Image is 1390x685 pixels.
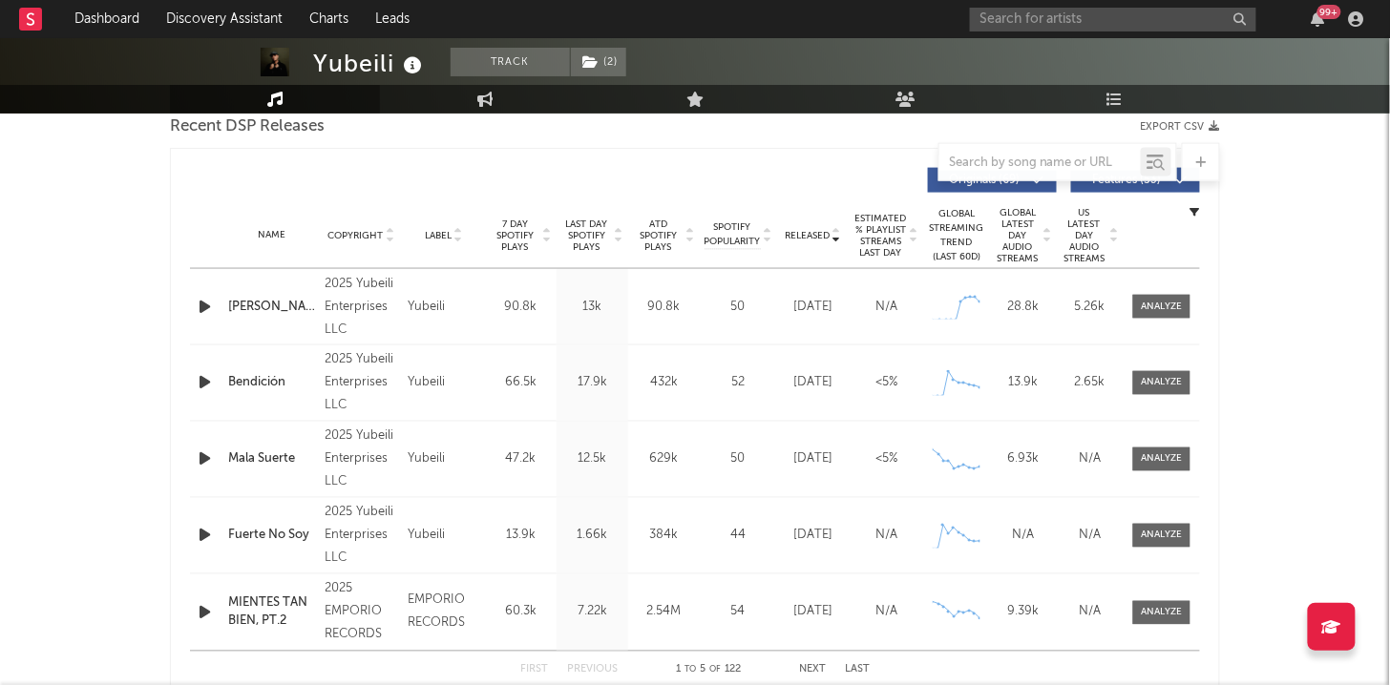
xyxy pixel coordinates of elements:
[995,298,1052,317] div: 28.8k
[326,578,398,647] div: 2025 EMPORIO RECORDS
[705,603,771,622] div: 54
[1062,527,1119,546] div: N/A
[490,450,552,469] div: 47.2k
[561,527,623,546] div: 1.66k
[709,666,721,675] span: of
[995,450,1052,469] div: 6.93k
[633,527,695,546] div: 384k
[785,230,830,241] span: Released
[561,374,623,393] div: 17.9k
[656,659,761,682] div: 1 5 122
[408,372,480,395] div: Yubeili
[561,218,612,253] span: Last Day Spotify Plays
[425,230,452,241] span: Label
[633,603,695,622] div: 2.54M
[939,156,1141,171] input: Search by song name or URL
[970,8,1256,31] input: Search for artists
[854,450,918,469] div: <5%
[995,527,1052,546] div: N/A
[854,298,918,317] div: N/A
[1317,5,1341,19] div: 99 +
[408,296,480,319] div: Yubeili
[326,502,398,571] div: 2025 Yubeili Enterprises LLC
[228,298,316,317] a: [PERSON_NAME]
[561,450,623,469] div: 12.5k
[1062,450,1119,469] div: N/A
[854,213,907,259] span: Estimated % Playlist Streams Last Day
[228,527,316,546] a: Fuerte No Soy
[995,374,1052,393] div: 13.9k
[928,207,985,264] div: Global Streaming Trend (Last 60D)
[705,374,771,393] div: 52
[1312,11,1325,27] button: 99+
[571,48,626,76] button: (2)
[705,220,761,249] span: Spotify Popularity
[228,450,316,469] a: Mala Suerte
[705,298,771,317] div: 50
[781,450,845,469] div: [DATE]
[1062,298,1119,317] div: 5.26k
[781,527,845,546] div: [DATE]
[490,298,552,317] div: 90.8k
[567,665,618,675] button: Previous
[1141,121,1220,133] button: Export CSV
[854,527,918,546] div: N/A
[633,374,695,393] div: 432k
[490,527,552,546] div: 13.9k
[1062,374,1119,393] div: 2.65k
[520,665,548,675] button: First
[633,450,695,469] div: 629k
[995,603,1052,622] div: 9.39k
[684,666,696,675] span: to
[781,603,845,622] div: [DATE]
[228,374,316,393] a: Bendición
[781,374,845,393] div: [DATE]
[490,374,552,393] div: 66.5k
[705,527,771,546] div: 44
[854,374,918,393] div: <5%
[1062,603,1119,622] div: N/A
[328,230,384,241] span: Copyright
[705,450,771,469] div: 50
[228,594,316,632] a: MIENTES TAN BIEN, PT.2
[408,525,480,548] div: Yubeili
[228,228,316,242] div: Name
[781,298,845,317] div: [DATE]
[408,448,480,471] div: Yubeili
[561,603,623,622] div: 7.22k
[326,426,398,494] div: 2025 Yubeili Enterprises LLC
[995,207,1041,264] span: Global Latest Day Audio Streams
[845,665,870,675] button: Last
[570,48,627,76] span: ( 2 )
[313,48,427,79] div: Yubeili
[633,298,695,317] div: 90.8k
[170,115,325,138] span: Recent DSP Releases
[561,298,623,317] div: 13k
[408,590,480,635] div: EMPORIO RECORDS
[1062,207,1107,264] span: US Latest Day Audio Streams
[799,665,826,675] button: Next
[633,218,684,253] span: ATD Spotify Plays
[490,603,552,622] div: 60.3k
[854,603,918,622] div: N/A
[326,273,398,342] div: 2025 Yubeili Enterprises LLC
[451,48,570,76] button: Track
[490,218,540,253] span: 7 Day Spotify Plays
[326,349,398,418] div: 2025 Yubeili Enterprises LLC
